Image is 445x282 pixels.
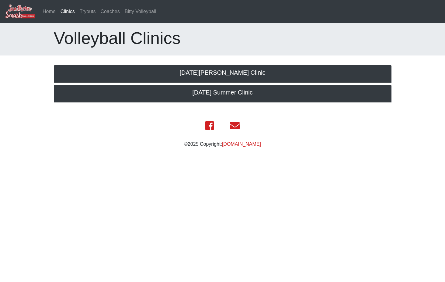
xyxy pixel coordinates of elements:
img: Southern Smash Volleyball [5,4,35,19]
a: [DATE] Summer Clinic [54,85,391,102]
a: Home [40,5,58,18]
h5: [DATE][PERSON_NAME] Clinic [60,69,385,76]
a: [DOMAIN_NAME] [222,141,261,147]
h5: [DATE] Summer Clinic [60,89,385,96]
a: Coaches [98,5,122,18]
a: Clinics [58,5,77,18]
a: Bitty Volleyball [122,5,158,18]
a: Tryouts [77,5,98,18]
h1: Volleyball Clinics [54,28,391,48]
a: [DATE][PERSON_NAME] Clinic [54,65,391,83]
